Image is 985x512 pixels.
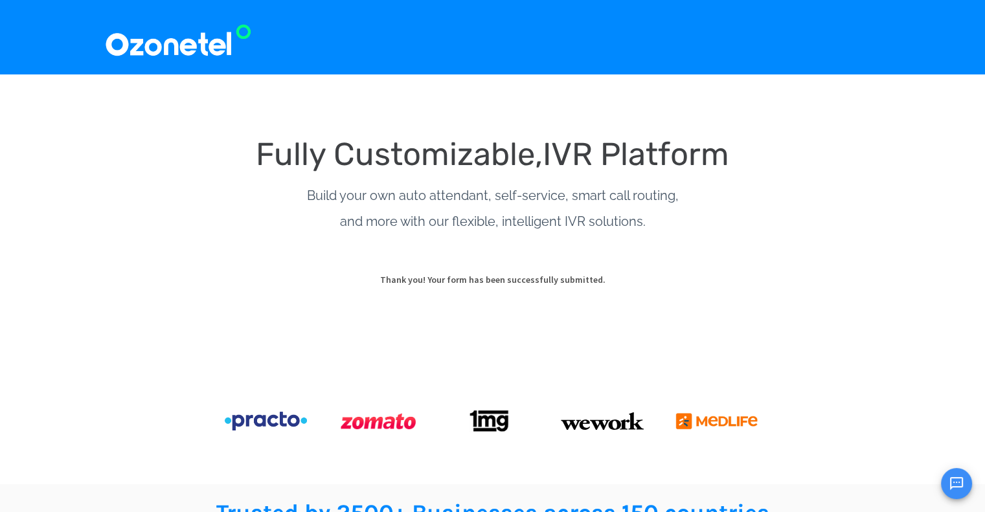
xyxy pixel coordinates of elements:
span: IVR Platform [543,135,729,173]
p: Thank you! Your form has been successfully submitted. [370,262,616,298]
span: and more with our flexible, intelligent IVR solutions. [340,214,646,229]
span: Fully Customizable, [256,135,543,173]
button: Open chat [941,468,972,499]
span: Build your own auto attendant, self-service, smart call routing, [307,188,679,203]
form: form [166,252,819,323]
